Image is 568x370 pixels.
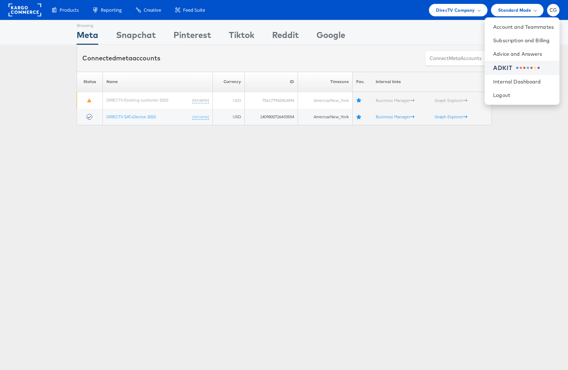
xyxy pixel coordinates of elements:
[144,7,161,13] span: Creative
[116,54,132,62] span: meta
[493,50,554,58] a: Advice and Answers
[493,78,554,85] a: Internal Dashboard
[435,114,467,119] a: Graph Explorer
[493,92,554,99] a: Logout
[213,72,245,92] th: Currency
[106,97,168,103] a: DIRECTV Existing customer 2023
[192,114,209,120] a: (rename)
[449,55,461,62] span: meta
[183,7,205,13] span: Feed Suite
[82,54,160,63] div: Connected accounts
[106,114,156,119] a: DIRECTV SAT+Device 2023
[435,98,467,103] a: Graph Explorer
[103,72,213,92] th: Name
[298,92,353,109] td: America/New_York
[493,64,554,72] a: ADKIT
[60,7,79,13] span: Products
[116,29,156,45] div: Snapchat
[498,6,531,14] span: Standard Mode
[550,8,557,12] span: CG
[77,20,98,29] div: Showing
[493,23,554,31] a: Account and Teammates
[425,50,486,66] button: ConnectmetaAccounts
[101,7,122,13] span: Reporting
[77,72,103,92] th: Status
[244,109,298,125] td: 1409800726433554
[213,92,245,109] td: USD
[316,29,345,45] div: Google
[493,64,513,72] div: ADKIT
[244,72,298,92] th: ID
[229,29,254,45] div: Tiktok
[272,29,299,45] div: Reddit
[244,92,298,109] td: 756177942963494
[298,72,353,92] th: Timezone
[493,37,554,44] a: Subscription and Billing
[77,29,98,45] div: Meta
[298,109,353,125] td: America/New_York
[376,98,414,103] a: Business Manager
[173,29,211,45] div: Pinterest
[436,6,475,14] span: DirecTV Company
[213,109,245,125] td: USD
[192,97,209,103] a: (rename)
[376,114,414,119] a: Business Manager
